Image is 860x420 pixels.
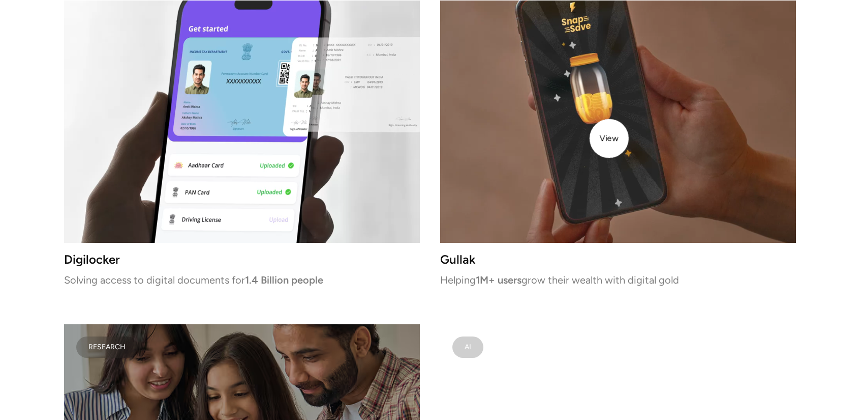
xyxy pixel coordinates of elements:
[440,276,796,283] p: Helping grow their wealth with digital gold
[245,274,323,286] strong: 1.4 Billion people
[64,276,420,283] p: Solving access to digital documents for
[64,255,420,264] h3: Digilocker
[465,345,471,350] div: AI
[88,345,126,350] div: RESEARCH
[476,274,521,286] strong: 1M+ users
[440,255,796,264] h3: Gullak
